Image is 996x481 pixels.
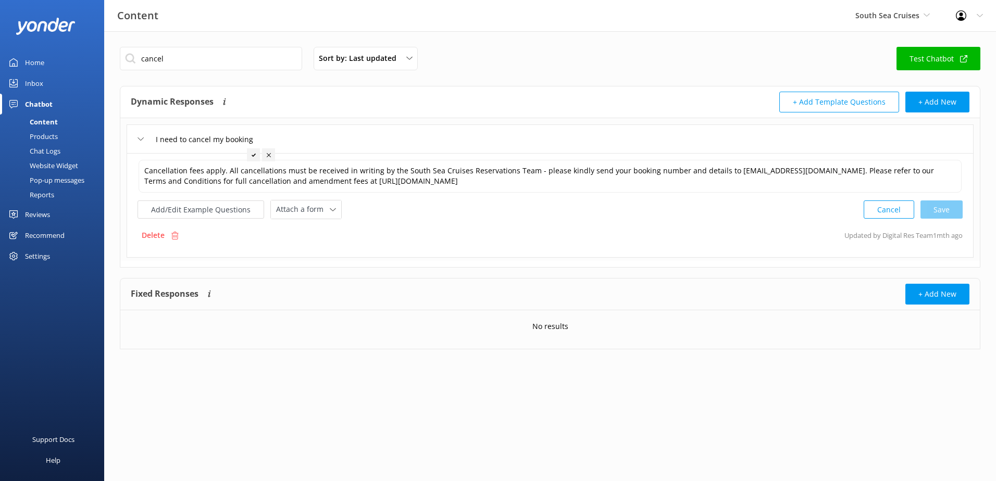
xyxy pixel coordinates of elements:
div: Content [6,115,58,129]
button: + Add New [905,284,969,305]
h3: Content [117,7,158,24]
div: Reports [6,187,54,202]
div: Recommend [25,225,65,246]
h4: Fixed Responses [131,284,198,305]
div: Chat Logs [6,144,60,158]
button: Cancel [864,200,914,219]
div: Inbox [25,73,43,94]
div: Home [25,52,44,73]
span: Sort by: Last updated [319,53,403,64]
p: Updated by Digital Res Team 1mth ago [844,225,963,245]
a: Chat Logs [6,144,104,158]
div: Chatbot [25,94,53,115]
span: South Sea Cruises [855,10,919,20]
a: Reports [6,187,104,202]
img: yonder-white-logo.png [16,18,76,35]
div: Support Docs [32,429,74,450]
input: Search all Chatbot Content [120,47,302,70]
a: Products [6,129,104,144]
div: Pop-up messages [6,173,84,187]
a: Test Chatbot [897,47,980,70]
button: + Add New [905,92,969,112]
a: Website Widget [6,158,104,173]
div: Settings [25,246,50,267]
div: Products [6,129,58,144]
span: Attach a form [276,204,330,215]
p: No results [532,321,568,332]
textarea: Cancellation fees apply. All cancellations must be received in writing by the South Sea Cruises R... [139,160,962,193]
a: Content [6,115,104,129]
h4: Dynamic Responses [131,92,214,112]
button: Add/Edit Example Questions [138,200,264,219]
p: Delete [142,230,165,241]
a: Pop-up messages [6,173,104,187]
button: + Add Template Questions [779,92,899,112]
div: Website Widget [6,158,78,173]
div: Help [46,450,60,471]
div: Reviews [25,204,50,225]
